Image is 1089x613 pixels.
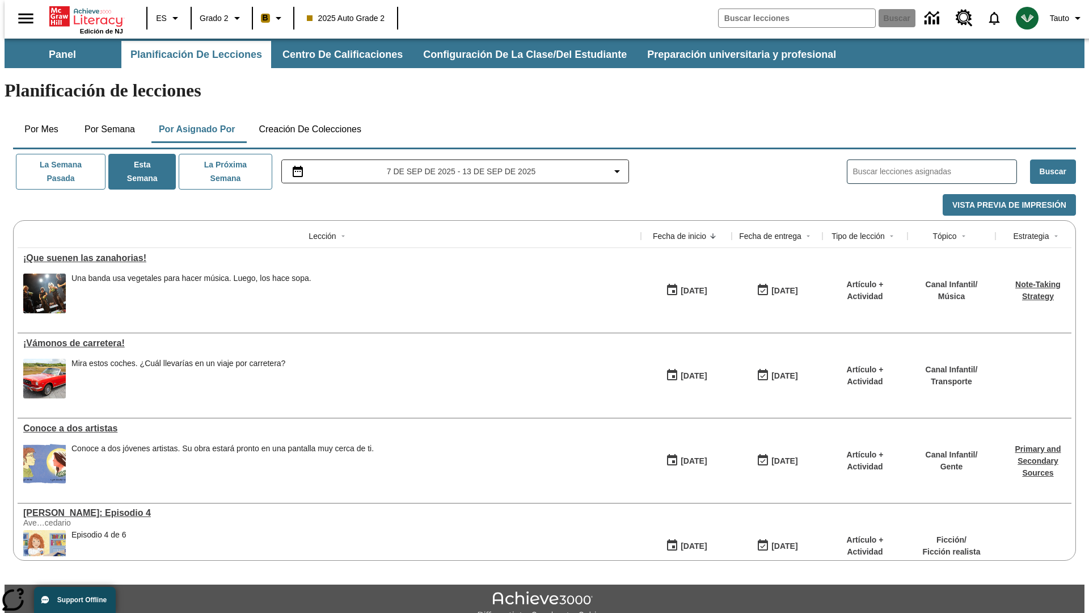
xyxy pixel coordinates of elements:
[801,229,815,243] button: Sort
[1050,12,1069,24] span: Tauto
[771,369,797,383] div: [DATE]
[1030,159,1076,184] button: Buscar
[263,11,268,25] span: B
[108,154,176,190] button: Esta semana
[926,291,978,303] p: Música
[6,41,119,68] button: Panel
[23,253,635,263] a: ¡Que suenen las zanahorias!, Lecciones
[926,364,978,376] p: Canal Infantil /
[753,280,801,301] button: 09/07/25: Último día en que podrá accederse la lección
[49,5,123,28] a: Portada
[662,365,711,387] button: 09/07/25: Primer día en que estuvo disponible la lección
[71,444,374,484] div: Conoce a dos jóvenes artistas. Su obra estará pronto en una pantalla muy cerca de ti.
[179,154,272,190] button: La próxima semana
[681,369,707,383] div: [DATE]
[23,508,635,518] div: Elena Menope: Episodio 4
[957,229,970,243] button: Sort
[926,376,978,388] p: Transporte
[706,229,720,243] button: Sort
[932,230,956,242] div: Tópico
[156,12,167,24] span: ES
[831,230,885,242] div: Tipo de lección
[23,359,66,398] img: Un auto Ford Mustang rojo descapotable estacionado en un suelo adoquinado delante de un campo
[739,230,801,242] div: Fecha de entrega
[1049,229,1063,243] button: Sort
[1009,3,1045,33] button: Escoja un nuevo avatar
[414,41,636,68] button: Configuración de la clase/del estudiante
[23,530,66,570] img: Elena está sentada en la mesa de clase, poniendo pegamento en un trozo de papel. Encima de la mes...
[49,4,123,35] div: Portada
[828,534,902,558] p: Artículo + Actividad
[309,230,336,242] div: Lección
[71,359,285,398] div: Mira estos coches. ¿Cuál llevarías en un viaje por carretera?
[753,450,801,472] button: 09/07/25: Último día en que podrá accederse la lección
[771,539,797,553] div: [DATE]
[250,116,370,143] button: Creación de colecciones
[662,535,711,557] button: 09/07/25: Primer día en que estuvo disponible la lección
[681,284,707,298] div: [DATE]
[286,165,624,178] button: Seleccione el intervalo de fechas opción del menú
[1016,7,1039,30] img: avatar image
[5,80,1084,101] h1: Planificación de lecciones
[57,596,107,604] span: Support Offline
[23,508,635,518] a: Elena Menope: Episodio 4, Lecciones
[885,229,898,243] button: Sort
[923,534,981,546] p: Ficción /
[336,229,350,243] button: Sort
[23,423,635,434] div: Conoce a dos artistas
[71,359,285,368] div: Mira estos coches. ¿Cuál llevarías en un viaje por carretera?
[34,587,116,613] button: Support Offline
[121,41,271,68] button: Planificación de lecciones
[771,284,797,298] div: [DATE]
[9,2,43,35] button: Abrir el menú lateral
[71,274,311,313] div: Una banda usa vegetales para hacer música. Luego, los hace sopa.
[653,230,706,242] div: Fecha de inicio
[662,280,711,301] button: 09/07/25: Primer día en que estuvo disponible la lección
[80,28,123,35] span: Edición de NJ
[771,454,797,468] div: [DATE]
[980,3,1009,33] a: Notificaciones
[926,461,978,473] p: Gente
[853,163,1016,180] input: Buscar lecciones asignadas
[5,39,1084,68] div: Subbarra de navegación
[13,116,70,143] button: Por mes
[23,518,193,527] div: Ave…cedario
[926,449,978,461] p: Canal Infantil /
[1015,444,1061,477] a: Primary and Secondary Sources
[828,279,902,303] p: Artículo + Actividad
[681,539,707,553] div: [DATE]
[23,338,635,349] div: ¡Vámonos de carretera!
[828,364,902,388] p: Artículo + Actividad
[828,449,902,473] p: Artículo + Actividad
[949,3,980,33] a: Centro de recursos, Se abrirá en una pestaña nueva.
[753,365,801,387] button: 09/07/25: Último día en que podrá accederse la lección
[681,454,707,468] div: [DATE]
[610,165,624,178] svg: Collapse Date Range Filter
[638,41,845,68] button: Preparación universitaria y profesional
[23,338,635,349] a: ¡Vámonos de carretera!, Lecciones
[923,546,981,558] p: Ficción realista
[71,274,311,283] div: Una banda usa vegetales para hacer música. Luego, los hace sopa.
[926,279,978,291] p: Canal Infantil /
[75,116,144,143] button: Por semana
[1015,280,1061,301] a: Note-Taking Strategy
[200,12,229,24] span: Grado 2
[23,274,66,313] img: Un grupo de personas vestidas de negro toca música en un escenario.
[150,116,244,143] button: Por asignado por
[753,535,801,557] button: 09/07/25: Último día en que podrá accederse la lección
[71,444,374,454] div: Conoce a dos jóvenes artistas. Su obra estará pronto en una pantalla muy cerca de ti.
[256,8,290,28] button: Boost El color de la clase es anaranjado claro. Cambiar el color de la clase.
[151,8,187,28] button: Lenguaje: ES, Selecciona un idioma
[662,450,711,472] button: 09/07/25: Primer día en que estuvo disponible la lección
[71,530,126,540] div: Episodio 4 de 6
[195,8,248,28] button: Grado: Grado 2, Elige un grado
[918,3,949,34] a: Centro de información
[23,253,635,263] div: ¡Que suenen las zanahorias!
[1013,230,1049,242] div: Estrategia
[719,9,875,27] input: Buscar campo
[23,444,66,484] img: Un autorretrato caricaturesco de Maya Halko y uno realista de Lyla Sowder-Yuson.
[387,166,536,178] span: 7 de sep de 2025 - 13 de sep de 2025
